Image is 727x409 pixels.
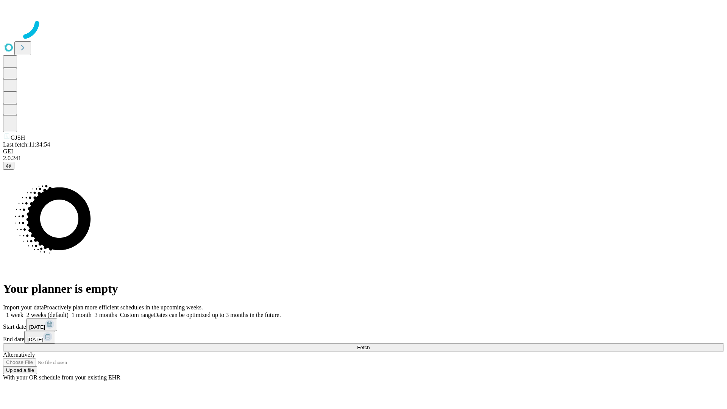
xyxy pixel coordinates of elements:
[3,162,14,170] button: @
[154,312,281,318] span: Dates can be optimized up to 3 months in the future.
[120,312,154,318] span: Custom range
[3,155,724,162] div: 2.0.241
[3,343,724,351] button: Fetch
[44,304,203,311] span: Proactively plan more efficient schedules in the upcoming weeks.
[29,324,45,330] span: [DATE]
[6,163,11,169] span: @
[95,312,117,318] span: 3 months
[6,312,23,318] span: 1 week
[11,134,25,141] span: GJSH
[27,337,43,342] span: [DATE]
[357,345,370,350] span: Fetch
[24,331,55,343] button: [DATE]
[27,312,69,318] span: 2 weeks (default)
[3,366,37,374] button: Upload a file
[26,318,57,331] button: [DATE]
[3,318,724,331] div: Start date
[3,374,120,381] span: With your OR schedule from your existing EHR
[3,351,35,358] span: Alternatively
[72,312,92,318] span: 1 month
[3,141,50,148] span: Last fetch: 11:34:54
[3,304,44,311] span: Import your data
[3,282,724,296] h1: Your planner is empty
[3,331,724,343] div: End date
[3,148,724,155] div: GEI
